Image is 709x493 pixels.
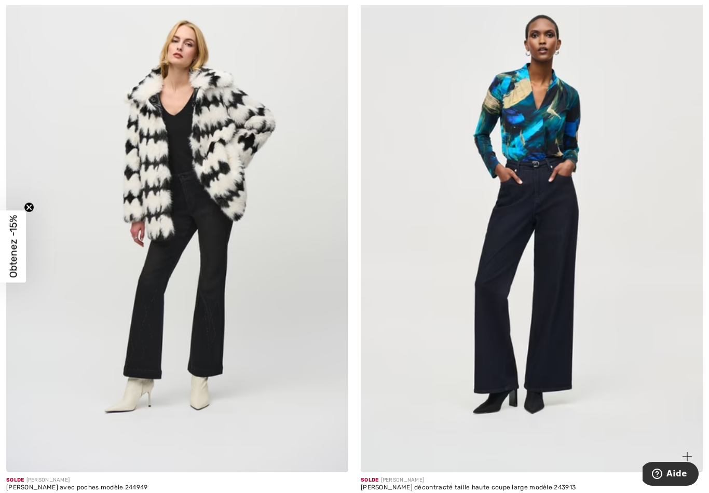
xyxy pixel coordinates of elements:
[24,202,34,213] button: Close teaser
[643,462,699,488] iframe: Ouvre un widget dans lequel vous pouvez trouver plus d’informations
[6,476,148,484] div: [PERSON_NAME]
[361,477,379,483] span: Solde
[7,215,19,278] span: Obtenez -15%
[6,477,24,483] span: Solde
[361,484,576,491] div: [PERSON_NAME] décontracté taille haute coupe large modèle 243913
[361,476,576,484] div: [PERSON_NAME]
[683,452,692,461] img: plus_v2.svg
[6,484,148,491] div: [PERSON_NAME] avec poches modèle 244949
